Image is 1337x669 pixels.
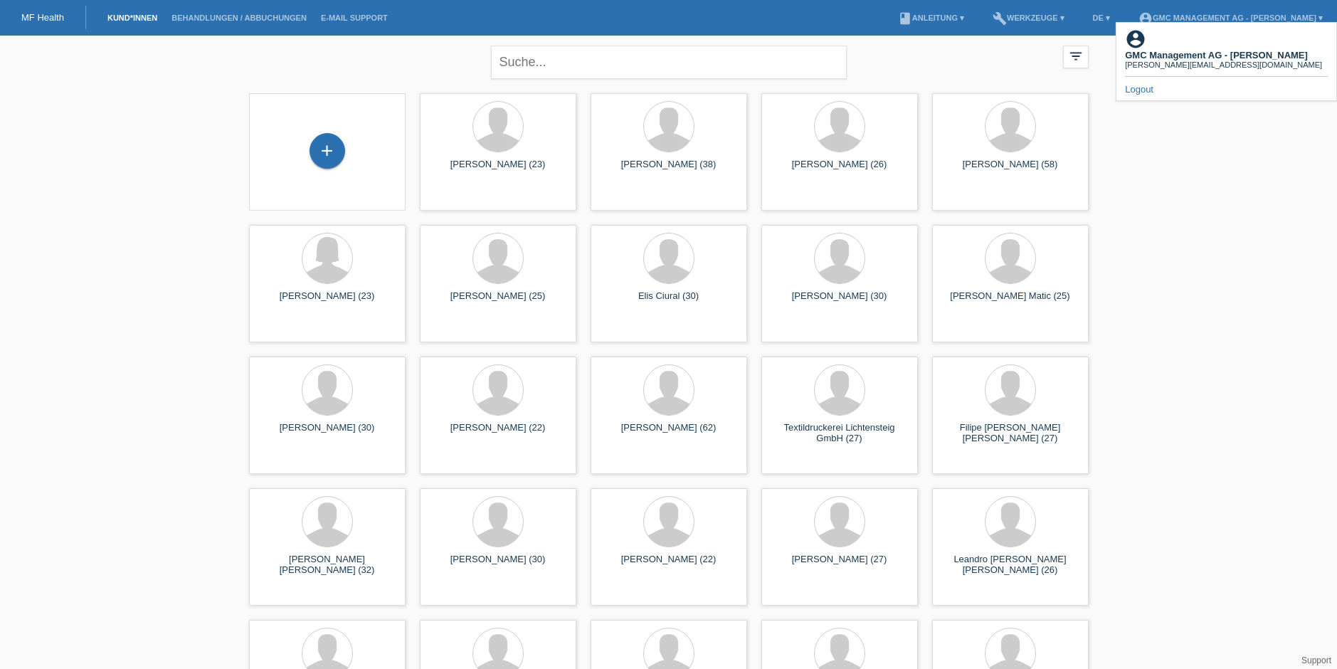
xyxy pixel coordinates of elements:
a: Logout [1125,84,1153,95]
div: [PERSON_NAME] Matic (25) [944,290,1077,313]
i: account_circle [1138,11,1153,26]
div: [PERSON_NAME] (58) [944,159,1077,181]
div: Kund*in hinzufügen [310,139,344,163]
div: [PERSON_NAME] (22) [602,554,736,576]
a: Kund*innen [100,14,164,22]
a: account_circleGMC Management AG - [PERSON_NAME] ▾ [1131,14,1330,22]
div: [PERSON_NAME] (23) [260,290,394,313]
div: [PERSON_NAME] (25) [431,290,565,313]
div: [PERSON_NAME] (26) [773,159,907,181]
div: [PERSON_NAME] (62) [602,422,736,445]
a: DE ▾ [1086,14,1117,22]
div: [PERSON_NAME] [PERSON_NAME] (32) [260,554,394,576]
div: [PERSON_NAME] (38) [602,159,736,181]
i: account_circle [1125,28,1146,50]
a: E-Mail Support [314,14,395,22]
a: buildWerkzeuge ▾ [985,14,1072,22]
div: [PERSON_NAME] (30) [260,422,394,445]
i: book [898,11,912,26]
i: build [993,11,1007,26]
div: [PERSON_NAME][EMAIL_ADDRESS][DOMAIN_NAME] [1125,60,1322,69]
a: bookAnleitung ▾ [891,14,971,22]
a: Behandlungen / Abbuchungen [164,14,314,22]
input: Suche... [491,46,847,79]
a: MF Health [21,12,64,23]
div: Leandro [PERSON_NAME] [PERSON_NAME] (26) [944,554,1077,576]
i: filter_list [1068,48,1084,64]
div: Elis Ciural (30) [602,290,736,313]
div: [PERSON_NAME] (30) [773,290,907,313]
a: Support [1301,655,1331,665]
div: Filipe [PERSON_NAME] [PERSON_NAME] (27) [944,422,1077,445]
div: [PERSON_NAME] (22) [431,422,565,445]
div: Textildruckerei Lichtensteig GmbH (27) [773,422,907,445]
div: [PERSON_NAME] (23) [431,159,565,181]
div: [PERSON_NAME] (30) [431,554,565,576]
div: [PERSON_NAME] (27) [773,554,907,576]
b: GMC Management AG - [PERSON_NAME] [1125,50,1308,60]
